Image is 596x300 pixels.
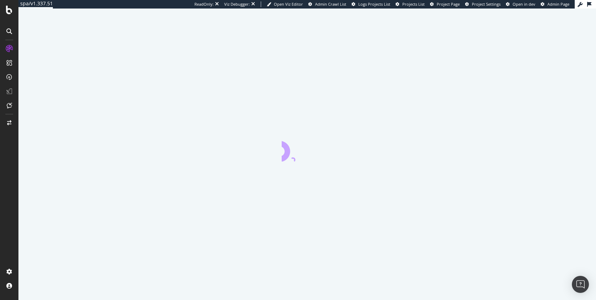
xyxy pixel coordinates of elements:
a: Project Settings [465,1,501,7]
span: Logs Projects List [358,1,390,7]
span: Admin Crawl List [315,1,346,7]
a: Admin Crawl List [308,1,346,7]
div: animation [282,136,333,162]
div: ReadOnly: [194,1,214,7]
span: Open in dev [513,1,535,7]
span: Project Settings [472,1,501,7]
span: Open Viz Editor [274,1,303,7]
a: Logs Projects List [352,1,390,7]
span: Admin Page [547,1,569,7]
a: Open in dev [506,1,535,7]
span: Project Page [437,1,460,7]
div: Open Intercom Messenger [572,276,589,293]
a: Project Page [430,1,460,7]
a: Projects List [396,1,425,7]
a: Open Viz Editor [267,1,303,7]
span: Projects List [402,1,425,7]
div: Viz Debugger: [224,1,250,7]
a: Admin Page [541,1,569,7]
